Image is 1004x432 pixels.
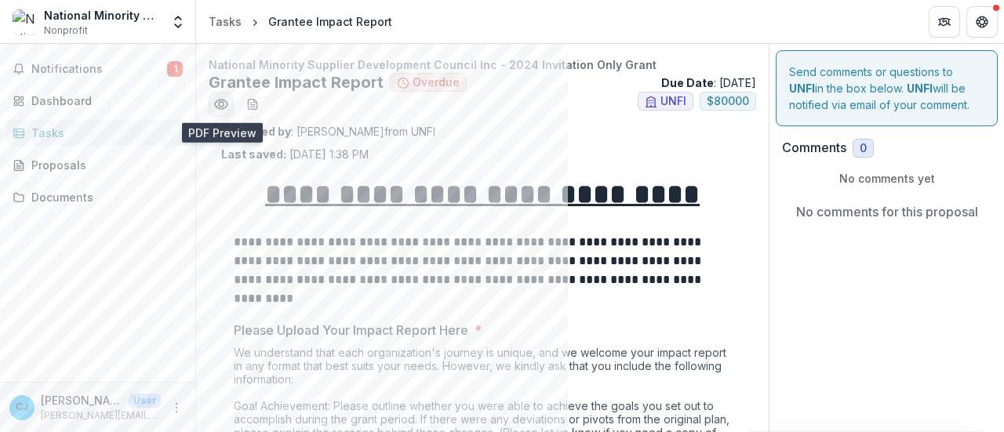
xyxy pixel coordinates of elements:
button: Open entity switcher [167,6,189,38]
strong: Due Date [661,76,714,89]
strong: Last saved: [221,147,286,161]
button: download-word-button [240,92,265,117]
a: Proposals [6,152,189,178]
div: National Minority Supplier Development Council Inc [44,7,161,24]
p: Please Upload Your Impact Report Here [234,321,468,339]
button: Get Help [966,6,998,38]
div: Tasks [31,125,176,141]
span: 0 [860,142,867,155]
p: : [DATE] [661,74,756,91]
div: Charmaine Jackson [16,402,28,412]
p: [DATE] 1:38 PM [221,146,369,162]
div: Proposals [31,157,176,173]
div: Dashboard [31,93,176,109]
div: Grantee Impact Report [268,13,392,30]
div: Tasks [209,13,242,30]
strong: Assigned by [221,125,291,138]
a: Tasks [6,120,189,146]
button: Notifications1 [6,56,189,82]
h2: Grantee Impact Report [209,73,384,92]
button: Preview a51dbae9-aaac-4327-8144-7ef40198a001.pdf [209,92,234,117]
p: No comments for this proposal [796,202,978,221]
p: [PERSON_NAME][EMAIL_ADDRESS][PERSON_NAME][DOMAIN_NAME] [41,408,161,423]
span: Notifications [31,63,167,76]
p: : [PERSON_NAME] from UNFI [221,123,744,140]
div: Send comments or questions to in the box below. will be notified via email of your comment. [776,50,998,126]
a: Dashboard [6,88,189,114]
button: Partners [929,6,960,38]
strong: UNFI [789,82,815,95]
strong: UNFI [907,82,933,95]
span: Overdue [413,76,460,89]
button: More [167,398,186,417]
img: National Minority Supplier Development Council Inc [13,9,38,34]
span: $ 80000 [707,95,749,108]
span: Nonprofit [44,24,88,38]
p: User [129,394,161,408]
div: Documents [31,189,176,205]
a: Documents [6,184,189,210]
a: Tasks [202,10,248,33]
p: [PERSON_NAME] [41,392,122,408]
span: 1 [167,61,183,77]
p: No comments yet [782,170,991,187]
p: National Minority Supplier Development Council Inc - 2024 Invitation Only Grant [209,56,756,73]
span: UNFI [660,95,686,108]
h2: Comments [782,140,846,155]
nav: breadcrumb [202,10,398,33]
